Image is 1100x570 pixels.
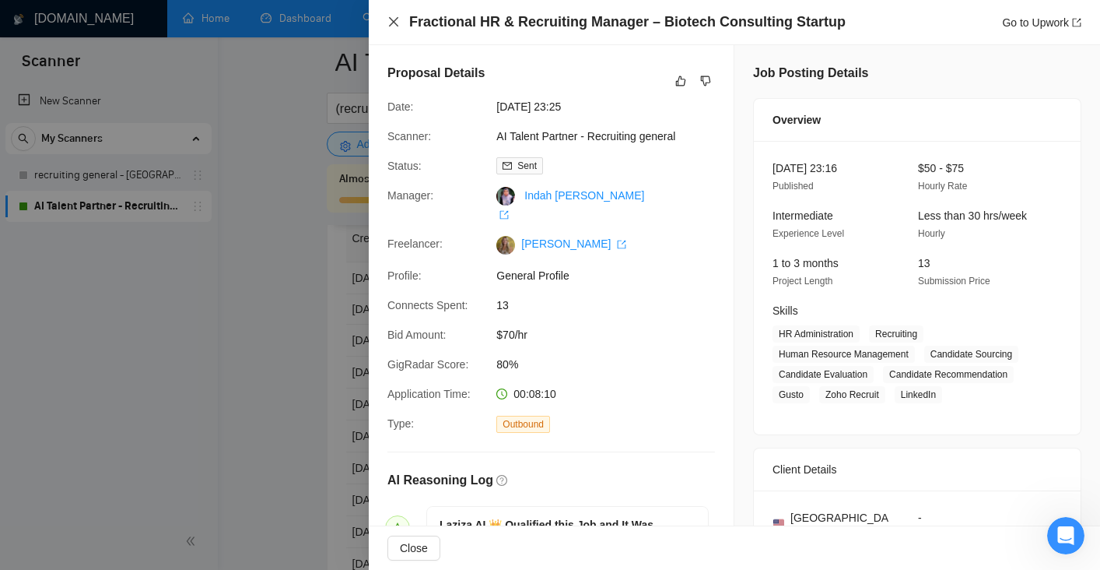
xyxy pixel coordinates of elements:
[387,237,443,250] span: Freelancer:
[387,471,493,490] h5: AI Reasoning Log
[387,64,485,83] h5: Proposal Details
[496,475,507,486] span: question-circle
[496,128,730,145] span: AI Talent Partner - Recruiting general
[400,540,428,557] span: Close
[503,161,512,171] span: mail
[409,12,846,32] h4: Fractional HR & Recruiting Manager – Biotech Consulting Startup
[918,512,922,524] span: -
[496,267,730,284] span: General Profile
[918,181,967,192] span: Hourly Rate
[772,276,832,287] span: Project Length
[387,358,468,371] span: GigRadar Score:
[772,209,833,222] span: Intermediate
[387,299,468,311] span: Connects Spent:
[499,210,509,220] span: export
[496,356,730,373] span: 80%
[772,162,837,174] span: [DATE] 23:16
[753,64,868,83] h5: Job Posting Details
[513,388,556,400] span: 00:08:10
[496,416,550,433] span: Outbound
[521,237,626,250] a: [PERSON_NAME] export
[772,181,814,192] span: Published
[387,388,471,400] span: Application Time:
[883,366,1014,383] span: Candidate Recommendation
[772,228,844,239] span: Experience Level
[895,386,942,403] span: LinkedIn
[918,162,964,174] span: $50 - $75
[772,304,798,317] span: Skills
[496,297,730,314] span: 13
[696,72,715,90] button: dislike
[773,518,784,529] img: 🇺🇸
[496,236,515,255] img: c1ygl-kpzeZJLrRcVOKzMi5ikDIqYbMaiMAcYUL6JVK3ZmFCPpug3dVDV8OsntLtNL
[700,75,711,87] span: dislike
[617,240,626,249] span: export
[772,325,860,343] span: HR Administration
[819,386,885,403] span: Zoho Recruit
[440,517,677,550] h5: Laziza AI 👑 Qualified this Job and It Was Applied
[517,160,537,171] span: Sent
[387,189,433,202] span: Manager:
[496,326,730,343] span: $70/hr
[387,536,440,561] button: Close
[496,389,507,399] span: clock-circle
[772,257,839,269] span: 1 to 3 months
[924,346,1018,363] span: Candidate Sourcing
[387,130,431,142] span: Scanner:
[387,329,447,341] span: Bid Amount:
[496,98,730,115] span: [DATE] 23:25
[772,111,821,128] span: Overview
[918,228,945,239] span: Hourly
[772,386,810,403] span: Gusto
[918,276,990,287] span: Submission Price
[772,449,1062,491] div: Client Details
[918,209,1027,222] span: Less than 30 hrs/week
[387,16,400,29] button: Close
[772,366,874,383] span: Candidate Evaluation
[1047,517,1084,554] iframe: Intercom live chat
[675,75,686,87] span: like
[387,417,414,430] span: Type:
[392,522,403,533] span: send
[387,16,400,28] span: close
[1072,18,1081,27] span: export
[918,257,930,269] span: 13
[869,325,923,343] span: Recruiting
[1002,16,1081,29] a: Go to Upworkexport
[387,100,413,113] span: Date:
[387,160,422,172] span: Status:
[790,509,893,544] span: [GEOGRAPHIC_DATA]
[772,346,915,363] span: Human Resource Management
[671,72,690,90] button: like
[496,189,644,220] a: Indah [PERSON_NAME] export
[387,269,422,282] span: Profile:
